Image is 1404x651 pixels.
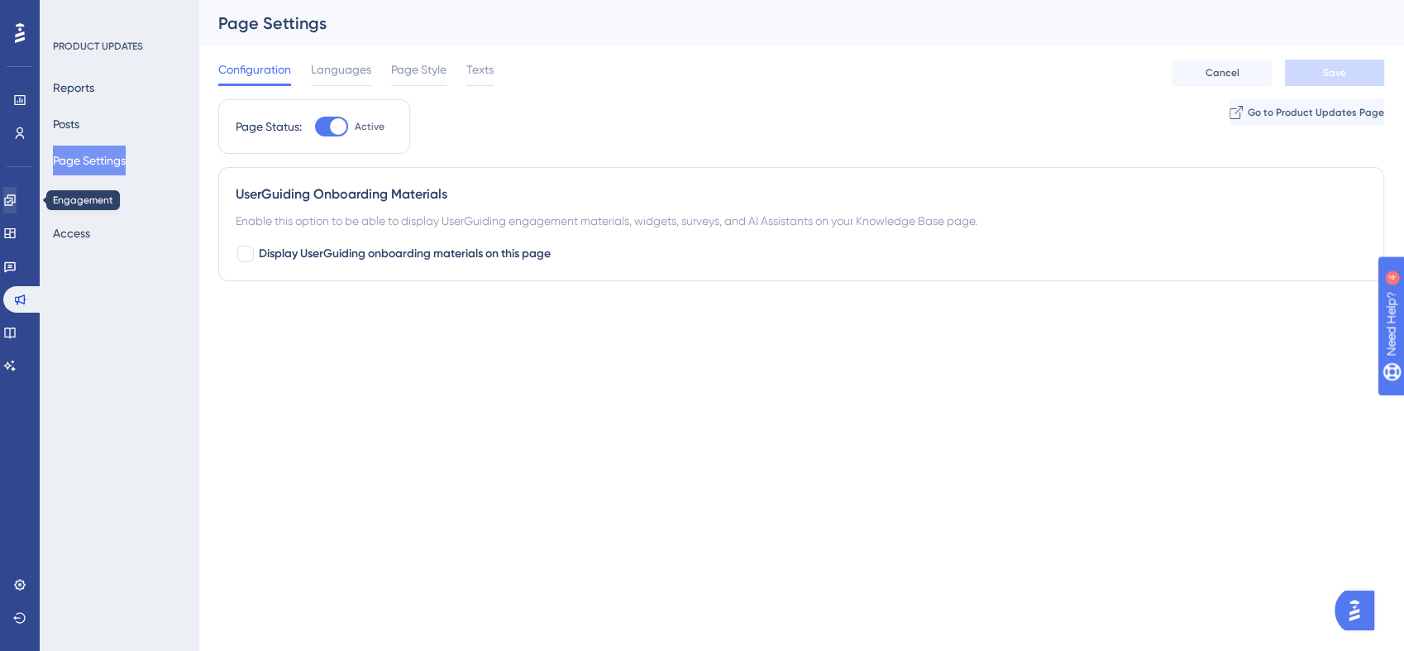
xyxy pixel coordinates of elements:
[1323,66,1346,79] span: Save
[236,117,302,136] div: Page Status:
[53,73,94,103] button: Reports
[236,211,1367,231] div: Enable this option to be able to display UserGuiding engagement materials, widgets, surveys, and ...
[53,182,94,212] button: Domain
[1206,66,1239,79] span: Cancel
[53,40,143,53] div: PRODUCT UPDATES
[466,60,494,79] span: Texts
[53,218,90,248] button: Access
[311,60,371,79] span: Languages
[218,12,1343,35] div: Page Settings
[1248,106,1384,119] span: Go to Product Updates Page
[53,109,79,139] button: Posts
[1172,60,1272,86] button: Cancel
[39,4,103,24] span: Need Help?
[218,60,291,79] span: Configuration
[1230,99,1384,126] button: Go to Product Updates Page
[236,184,1367,204] div: UserGuiding Onboarding Materials
[115,8,120,22] div: 4
[1285,60,1384,86] button: Save
[259,244,551,264] span: Display UserGuiding onboarding materials on this page
[1335,586,1384,635] iframe: UserGuiding AI Assistant Launcher
[53,146,126,175] button: Page Settings
[391,60,447,79] span: Page Style
[355,120,384,133] span: Active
